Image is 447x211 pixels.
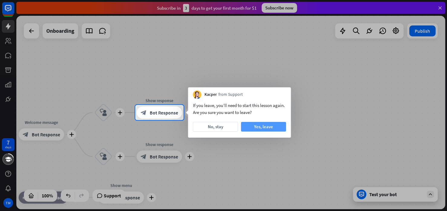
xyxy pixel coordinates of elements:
button: No, stay [193,122,238,132]
button: Yes, leave [241,122,286,132]
div: If you leave, you’ll need to start this lesson again. Are you sure you want to leave? [193,102,286,116]
span: from Support [218,92,243,98]
span: Kacper [204,92,217,98]
i: block_bot_response [141,109,147,116]
span: Bot Response [150,109,178,116]
button: Open LiveChat chat widget [5,2,23,21]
